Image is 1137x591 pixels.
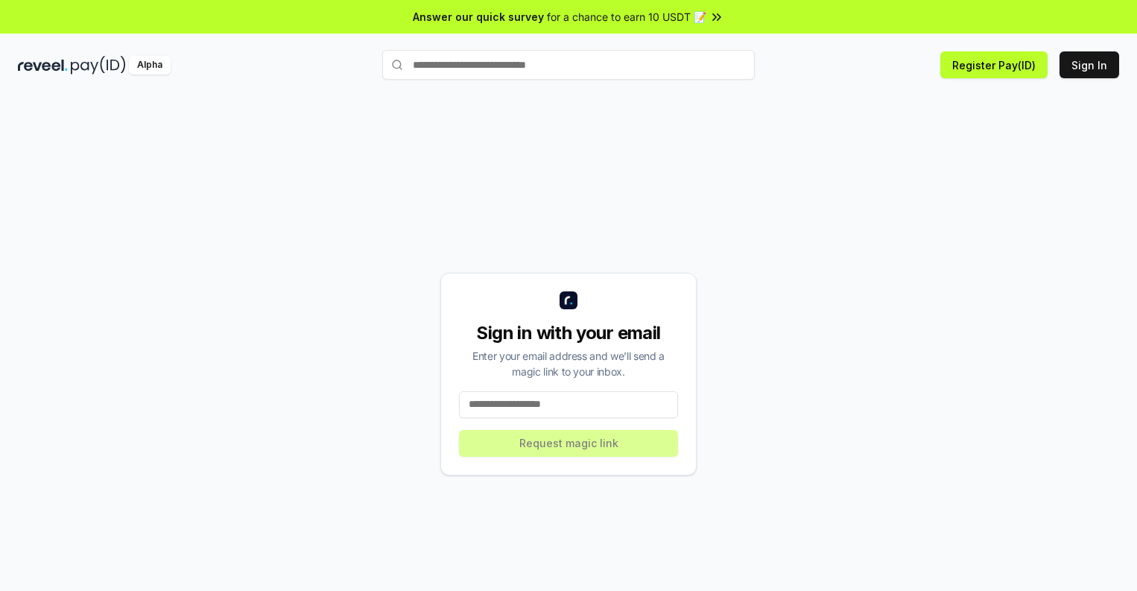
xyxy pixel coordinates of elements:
div: Sign in with your email [459,321,678,345]
button: Register Pay(ID) [940,51,1048,78]
div: Enter your email address and we’ll send a magic link to your inbox. [459,348,678,379]
div: Alpha [129,56,171,75]
img: pay_id [71,56,126,75]
span: for a chance to earn 10 USDT 📝 [547,9,706,25]
span: Answer our quick survey [413,9,544,25]
img: logo_small [560,291,577,309]
img: reveel_dark [18,56,68,75]
button: Sign In [1060,51,1119,78]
